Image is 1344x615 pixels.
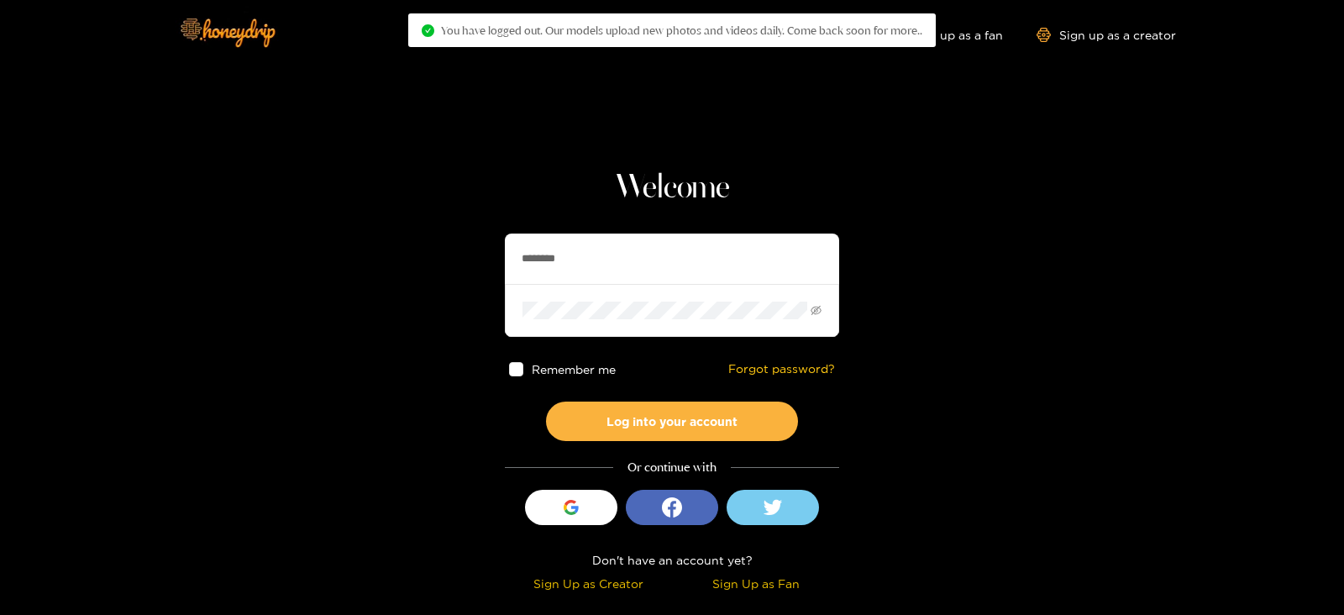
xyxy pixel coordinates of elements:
a: Sign up as a fan [888,28,1003,42]
span: check-circle [422,24,434,37]
div: Don't have an account yet? [505,550,839,570]
span: You have logged out. Our models upload new photos and videos daily. Come back soon for more.. [441,24,922,37]
span: eye-invisible [811,305,822,316]
button: Log into your account [546,402,798,441]
h1: Welcome [505,168,839,208]
span: Remember me [532,363,616,376]
div: Sign Up as Fan [676,574,835,593]
div: Or continue with [505,458,839,477]
a: Forgot password? [728,362,835,376]
div: Sign Up as Creator [509,574,668,593]
a: Sign up as a creator [1037,28,1176,42]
